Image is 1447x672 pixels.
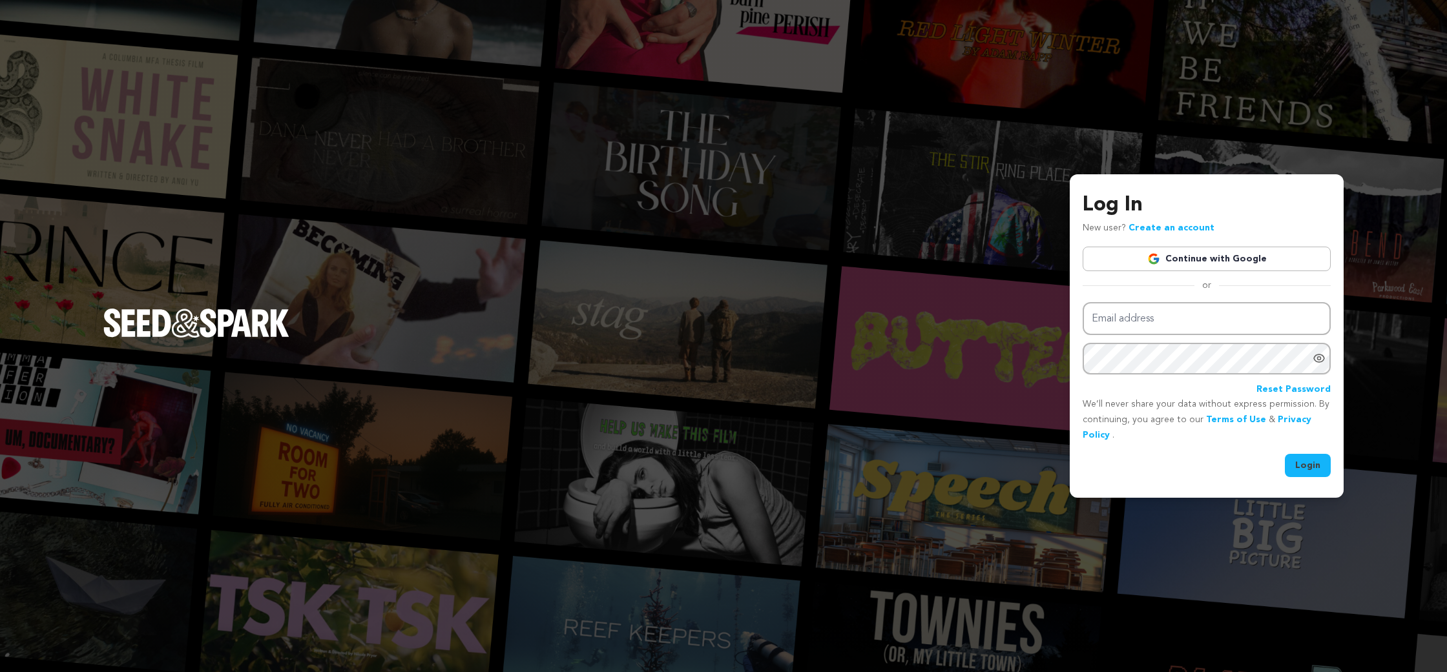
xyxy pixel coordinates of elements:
[1083,221,1214,236] p: New user?
[103,309,289,363] a: Seed&Spark Homepage
[1083,190,1331,221] h3: Log In
[1083,302,1331,335] input: Email address
[1194,279,1219,292] span: or
[103,309,289,337] img: Seed&Spark Logo
[1256,382,1331,398] a: Reset Password
[1285,454,1331,477] button: Login
[1313,352,1326,365] a: Show password as plain text. Warning: this will display your password on the screen.
[1206,415,1266,424] a: Terms of Use
[1083,397,1331,443] p: We’ll never share your data without express permission. By continuing, you agree to our & .
[1129,223,1214,232] a: Create an account
[1083,247,1331,271] a: Continue with Google
[1083,415,1311,440] a: Privacy Policy
[1147,252,1160,265] img: Google logo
